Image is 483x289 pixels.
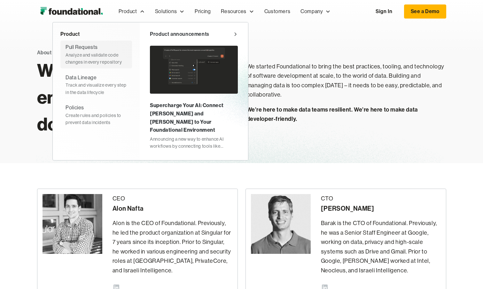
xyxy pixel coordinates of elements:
[150,30,209,38] div: Product announcements
[150,30,238,38] a: Product announcements
[113,203,232,214] div: Alon Nafta
[60,41,132,68] a: Pull RequestsAnalyze and validate code changes in every repository
[216,1,259,22] div: Resources
[150,136,238,150] div: Announcing a new way to enhance AI workflows by connecting tools like [PERSON_NAME] and [PERSON_N...
[37,49,59,57] div: About us
[155,7,177,16] div: Solutions
[247,105,446,124] p: We’re here to make data teams resilient. We’re here to make data developer-friendly.
[37,5,106,18] img: Foundational Logo
[113,219,232,275] p: Alon is the CEO of Foundational. Previously, he led the product organization at Singular for 7 ye...
[43,194,102,254] img: Alon Nafta - CEO
[113,1,150,22] div: Product
[60,71,132,98] a: Data LineageTrack and visualize every step in the data lifecycle
[150,1,190,22] div: Solutions
[113,194,232,204] div: CEO
[190,1,216,22] a: Pricing
[404,4,446,19] a: See a Demo
[150,101,238,134] div: Supercharge Your AI: Connect [PERSON_NAME] and [PERSON_NAME] to Your Foundational Environment
[119,7,137,16] div: Product
[60,101,132,129] a: PoliciesCreate rules and policies to prevent data incidents
[221,7,246,16] div: Resources
[321,203,441,214] div: [PERSON_NAME]
[251,194,311,254] img: Barak Forgoun - CTO
[368,215,483,289] iframe: Chat Widget
[150,43,238,152] a: Supercharge Your AI: Connect [PERSON_NAME] and [PERSON_NAME] to Your Foundational EnvironmentAnno...
[37,5,106,18] a: home
[300,7,323,16] div: Company
[66,112,127,126] div: Create rules and policies to prevent data incidents
[321,194,441,204] div: CTO
[37,57,237,137] h1: We’re how data engineering is being done
[66,51,127,66] div: Analyze and validate code changes in every repository
[66,82,127,96] div: Track and visualize every step in the data lifecycle
[321,219,441,275] p: Barak is the CTO of Foundational. Previously, he was a Senior Staff Engineer at Google, working o...
[60,30,132,38] div: Product
[66,43,98,51] div: Pull Requests
[52,22,248,160] nav: Product
[369,5,399,18] a: Sign In
[247,62,446,100] p: We started Foundational to bring the best practices, tooling, and technology of software developm...
[66,104,84,112] div: Policies
[259,1,295,22] a: Customers
[66,74,97,82] div: Data Lineage
[295,1,336,22] div: Company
